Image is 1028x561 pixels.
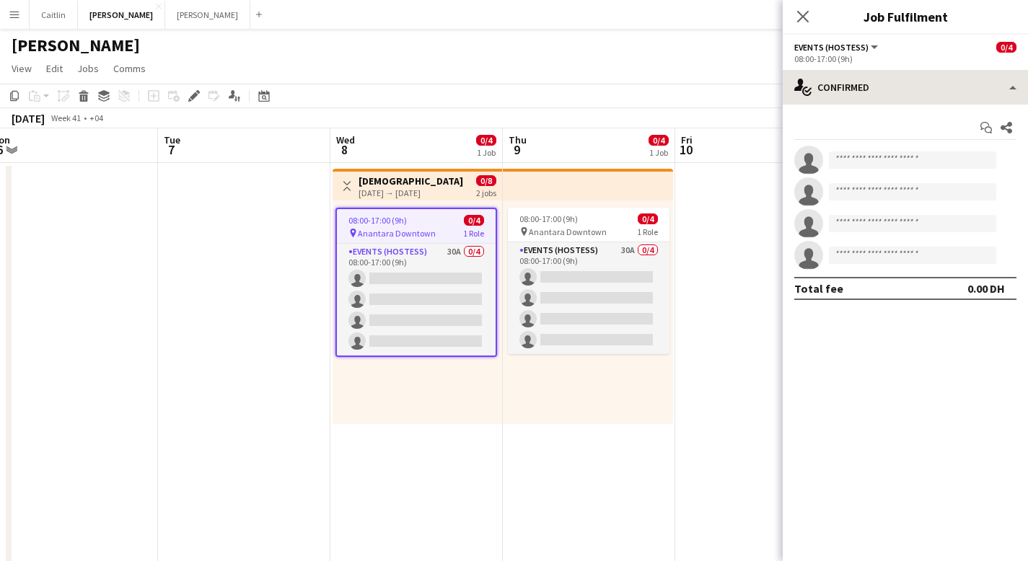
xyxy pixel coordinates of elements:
[12,111,45,125] div: [DATE]
[162,141,180,158] span: 7
[783,7,1028,26] h3: Job Fulfilment
[46,62,63,75] span: Edit
[48,112,84,123] span: Week 41
[506,141,527,158] span: 9
[649,147,668,158] div: 1 Job
[335,208,497,357] app-job-card: 08:00-17:00 (9h)0/4 Anantara Downtown1 RoleEvents (Hostess)30A0/408:00-17:00 (9h)
[509,133,527,146] span: Thu
[681,133,693,146] span: Fri
[12,62,32,75] span: View
[40,59,69,78] a: Edit
[71,59,105,78] a: Jobs
[794,42,869,53] span: Events (Hostess)
[794,53,1016,64] div: 08:00-17:00 (9h)
[464,215,484,226] span: 0/4
[679,141,693,158] span: 10
[794,42,880,53] button: Events (Hostess)
[649,135,669,146] span: 0/4
[30,1,78,29] button: Caitlin
[78,1,165,29] button: [PERSON_NAME]
[165,1,250,29] button: [PERSON_NAME]
[519,213,578,224] span: 08:00-17:00 (9h)
[476,186,496,198] div: 2 jobs
[508,242,669,354] app-card-role: Events (Hostess)30A0/408:00-17:00 (9h)
[477,147,496,158] div: 1 Job
[348,215,407,226] span: 08:00-17:00 (9h)
[12,35,140,56] h1: [PERSON_NAME]
[358,228,436,239] span: Anantara Downtown
[107,59,151,78] a: Comms
[783,70,1028,105] div: Confirmed
[794,281,843,296] div: Total fee
[508,208,669,354] app-job-card: 08:00-17:00 (9h)0/4 Anantara Downtown1 RoleEvents (Hostess)30A0/408:00-17:00 (9h)
[996,42,1016,53] span: 0/4
[476,135,496,146] span: 0/4
[336,133,355,146] span: Wed
[337,244,496,355] app-card-role: Events (Hostess)30A0/408:00-17:00 (9h)
[637,226,658,237] span: 1 Role
[476,175,496,186] span: 0/8
[529,226,607,237] span: Anantara Downtown
[967,281,1005,296] div: 0.00 DH
[77,62,99,75] span: Jobs
[638,213,658,224] span: 0/4
[359,187,466,198] div: [DATE] → [DATE]
[113,62,146,75] span: Comms
[359,175,466,187] h3: [DEMOGRAPHIC_DATA] Hostesses | Conference | [GEOGRAPHIC_DATA] | [DATE]-[DATE]
[463,228,484,239] span: 1 Role
[164,133,180,146] span: Tue
[334,141,355,158] span: 8
[89,112,103,123] div: +04
[6,59,38,78] a: View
